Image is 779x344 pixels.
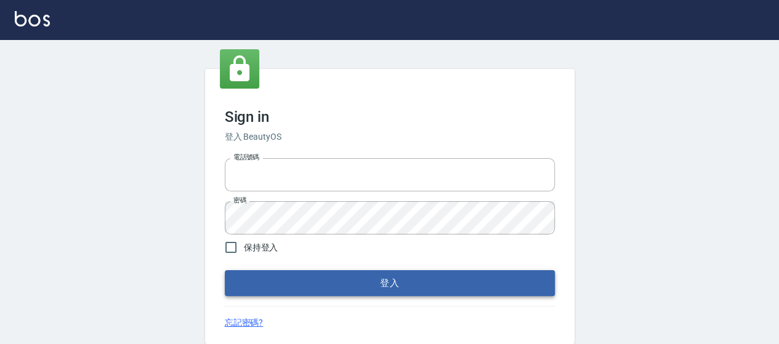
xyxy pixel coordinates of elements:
[233,153,259,162] label: 電話號碼
[225,316,264,329] a: 忘記密碼?
[225,270,555,296] button: 登入
[244,241,278,254] span: 保持登入
[225,130,555,143] h6: 登入 BeautyOS
[15,11,50,26] img: Logo
[225,108,555,126] h3: Sign in
[233,196,246,205] label: 密碼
